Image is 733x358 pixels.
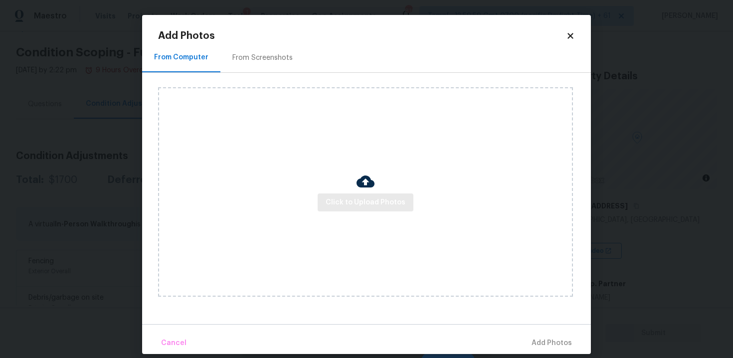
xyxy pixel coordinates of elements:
[318,193,413,212] button: Click to Upload Photos
[161,337,186,350] span: Cancel
[154,52,208,62] div: From Computer
[326,196,405,209] span: Click to Upload Photos
[232,53,293,63] div: From Screenshots
[158,31,566,41] h2: Add Photos
[357,173,374,190] img: Cloud Upload Icon
[157,333,190,354] button: Cancel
